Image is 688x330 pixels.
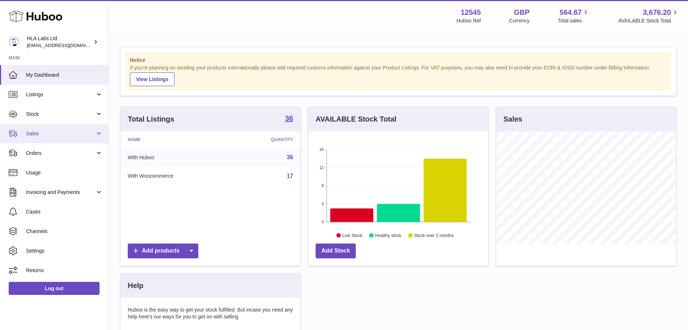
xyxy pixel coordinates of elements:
span: Channels [26,228,103,235]
span: 564.67 [560,8,582,17]
text: 4 [321,202,324,206]
span: Stock [26,111,95,118]
strong: Notice [130,57,667,64]
span: Orders [26,150,95,157]
a: 3,676.20 AVAILABLE Stock Total [618,8,679,24]
a: 36 [285,115,293,123]
div: Huboo Ref [457,17,481,24]
strong: GBP [514,8,529,17]
span: Sales [26,130,95,137]
span: Cases [26,208,103,215]
a: 17 [287,173,293,179]
a: 36 [287,154,293,160]
th: Quantity [232,131,300,148]
text: Low Stock [342,233,363,238]
h3: Sales [503,114,522,124]
div: Currency [509,17,530,24]
span: Settings [26,247,103,254]
span: Total sales [558,17,590,24]
span: AVAILABLE Stock Total [618,17,679,24]
p: Huboo is the easy way to get your stock fulfilled. But incase you need any help here's our ways f... [128,306,293,320]
text: 8 [321,183,324,188]
strong: 12545 [461,8,481,17]
a: Add products [128,244,198,258]
text: Healthy stock [375,233,402,238]
a: 564.67 Total sales [558,8,590,24]
span: Usage [26,169,103,176]
td: With Woocommerce [121,167,232,186]
h3: Total Listings [128,114,174,124]
a: Log out [9,282,100,295]
h3: AVAILABLE Stock Total [316,114,396,124]
span: 3,676.20 [643,8,671,17]
th: Name [121,131,232,148]
img: clinton@newgendirect.com [9,37,20,47]
text: 0 [321,220,324,224]
div: HLA Labs Ltd [27,35,92,49]
span: My Dashboard [26,72,103,79]
text: 16 [319,147,324,152]
span: [EMAIL_ADDRESS][DOMAIN_NAME] [27,42,106,48]
td: With Huboo [121,148,232,167]
a: View Listings [130,72,174,86]
text: 12 [319,165,324,170]
strong: 36 [285,115,293,122]
a: Add Stock [316,244,356,258]
span: Listings [26,91,95,98]
h3: Help [128,281,143,291]
div: If you're planning on sending your products internationally please add required customs informati... [130,64,667,86]
span: Invoicing and Payments [26,189,95,196]
text: Stock over 2 months [414,233,453,238]
span: Returns [26,267,103,274]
